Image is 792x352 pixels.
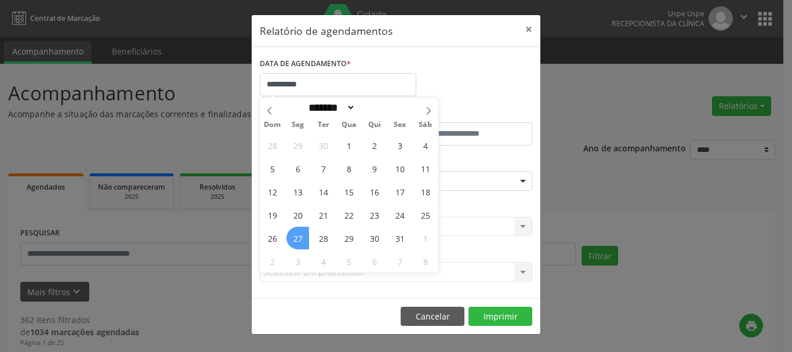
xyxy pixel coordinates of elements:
[414,250,437,273] span: Novembro 8, 2025
[261,134,284,157] span: Setembro 28, 2025
[414,227,437,249] span: Novembro 1, 2025
[414,134,437,157] span: Outubro 4, 2025
[260,23,393,38] h5: Relatório de agendamentos
[286,157,309,180] span: Outubro 6, 2025
[337,250,360,273] span: Novembro 5, 2025
[387,121,413,129] span: Sex
[337,227,360,249] span: Outubro 29, 2025
[362,121,387,129] span: Qui
[337,134,360,157] span: Outubro 1, 2025
[414,180,437,203] span: Outubro 18, 2025
[285,121,311,129] span: Seg
[286,204,309,226] span: Outubro 20, 2025
[312,180,335,203] span: Outubro 14, 2025
[261,157,284,180] span: Outubro 5, 2025
[311,121,336,129] span: Ter
[312,204,335,226] span: Outubro 21, 2025
[312,157,335,180] span: Outubro 7, 2025
[261,250,284,273] span: Novembro 2, 2025
[399,104,532,122] label: ATÉ
[312,227,335,249] span: Outubro 28, 2025
[260,55,351,73] label: DATA DE AGENDAMENTO
[286,180,309,203] span: Outubro 13, 2025
[336,121,362,129] span: Qua
[363,180,386,203] span: Outubro 16, 2025
[261,227,284,249] span: Outubro 26, 2025
[337,180,360,203] span: Outubro 15, 2025
[414,204,437,226] span: Outubro 25, 2025
[286,227,309,249] span: Outubro 27, 2025
[388,180,411,203] span: Outubro 17, 2025
[363,227,386,249] span: Outubro 30, 2025
[304,101,355,114] select: Month
[388,227,411,249] span: Outubro 31, 2025
[261,180,284,203] span: Outubro 12, 2025
[286,250,309,273] span: Novembro 3, 2025
[401,307,464,326] button: Cancelar
[363,134,386,157] span: Outubro 2, 2025
[388,157,411,180] span: Outubro 10, 2025
[517,15,540,43] button: Close
[413,121,438,129] span: Sáb
[261,204,284,226] span: Outubro 19, 2025
[414,157,437,180] span: Outubro 11, 2025
[363,250,386,273] span: Novembro 6, 2025
[388,134,411,157] span: Outubro 3, 2025
[337,157,360,180] span: Outubro 8, 2025
[363,204,386,226] span: Outubro 23, 2025
[312,134,335,157] span: Setembro 30, 2025
[388,250,411,273] span: Novembro 7, 2025
[468,307,532,326] button: Imprimir
[355,101,394,114] input: Year
[286,134,309,157] span: Setembro 29, 2025
[260,121,285,129] span: Dom
[312,250,335,273] span: Novembro 4, 2025
[388,204,411,226] span: Outubro 24, 2025
[337,204,360,226] span: Outubro 22, 2025
[363,157,386,180] span: Outubro 9, 2025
